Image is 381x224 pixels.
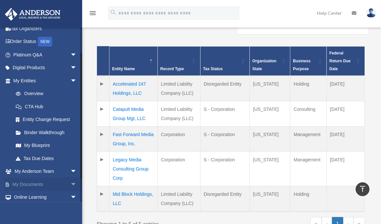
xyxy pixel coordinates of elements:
[5,191,87,204] a: Online Learningarrow_drop_down
[109,46,158,76] th: Entity Name: Activate to invert sorting
[3,8,62,21] img: Anderson Advisors Platinum Portal
[250,76,290,101] td: [US_STATE]
[200,152,250,186] td: S - Corporation
[5,48,87,61] a: Platinum Q&Aarrow_drop_down
[5,22,87,35] a: Tax Organizers
[89,11,97,17] a: menu
[89,9,97,17] i: menu
[326,76,365,101] td: [DATE]
[200,76,250,101] td: Disregarded Entity
[290,152,327,186] td: Management
[200,101,250,126] td: S - Corporation
[157,152,200,186] td: Corporation
[326,46,365,76] th: Federal Return Due Date: Activate to sort
[157,126,200,152] td: Corporation
[326,152,365,186] td: [DATE]
[70,191,83,204] span: arrow_drop_down
[112,67,135,71] span: Entity Name
[293,59,310,71] span: Business Purpose
[200,46,250,76] th: Tax Status: Activate to sort
[157,186,200,212] td: Limited Liability Company (LLC)
[356,182,369,196] a: vertical_align_top
[109,152,158,186] td: Legacy Media Consulting Group Corp
[5,35,87,49] a: Order StatusNEW
[9,152,83,165] a: Tax Due Dates
[290,101,327,126] td: Consulting
[109,126,158,152] td: Fast Forward Media Group, Inc.
[250,101,290,126] td: [US_STATE]
[326,126,365,152] td: [DATE]
[109,101,158,126] td: Catapult Media Group Mgt, LLC
[250,126,290,152] td: [US_STATE]
[290,126,327,152] td: Management
[5,165,87,178] a: My Anderson Teamarrow_drop_down
[290,46,327,76] th: Business Purpose: Activate to sort
[109,76,158,101] td: Accelerated 247 Holdings, LLC
[109,186,158,212] td: Mid Block Holdings, LLC
[200,186,250,212] td: Disregarded Entity
[5,178,87,191] a: My Documentsarrow_drop_down
[9,87,80,100] a: Overview
[5,61,87,74] a: Digital Productsarrow_drop_down
[250,152,290,186] td: [US_STATE]
[157,101,200,126] td: Limited Liability Company (LLC)
[326,101,365,126] td: [DATE]
[9,126,83,139] a: Binder Walkthrough
[250,46,290,76] th: Organization State: Activate to sort
[5,74,83,87] a: My Entitiesarrow_drop_down
[9,100,83,113] a: CTA Hub
[157,76,200,101] td: Limited Liability Company (LLC)
[250,186,290,212] td: [US_STATE]
[329,51,351,71] span: Federal Return Due Date
[70,61,83,75] span: arrow_drop_down
[38,37,52,47] div: NEW
[70,74,83,88] span: arrow_drop_down
[9,113,83,126] a: Entity Change Request
[252,59,276,71] span: Organization State
[70,165,83,178] span: arrow_drop_down
[160,67,184,71] span: Record Type
[200,126,250,152] td: S - Corporation
[290,76,327,101] td: Holding
[9,139,83,152] a: My Blueprint
[110,9,117,16] i: search
[359,185,367,193] i: vertical_align_top
[290,186,327,212] td: Holding
[157,46,200,76] th: Record Type: Activate to sort
[366,8,376,18] img: User Pic
[70,178,83,191] span: arrow_drop_down
[203,67,223,71] span: Tax Status
[70,48,83,62] span: arrow_drop_down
